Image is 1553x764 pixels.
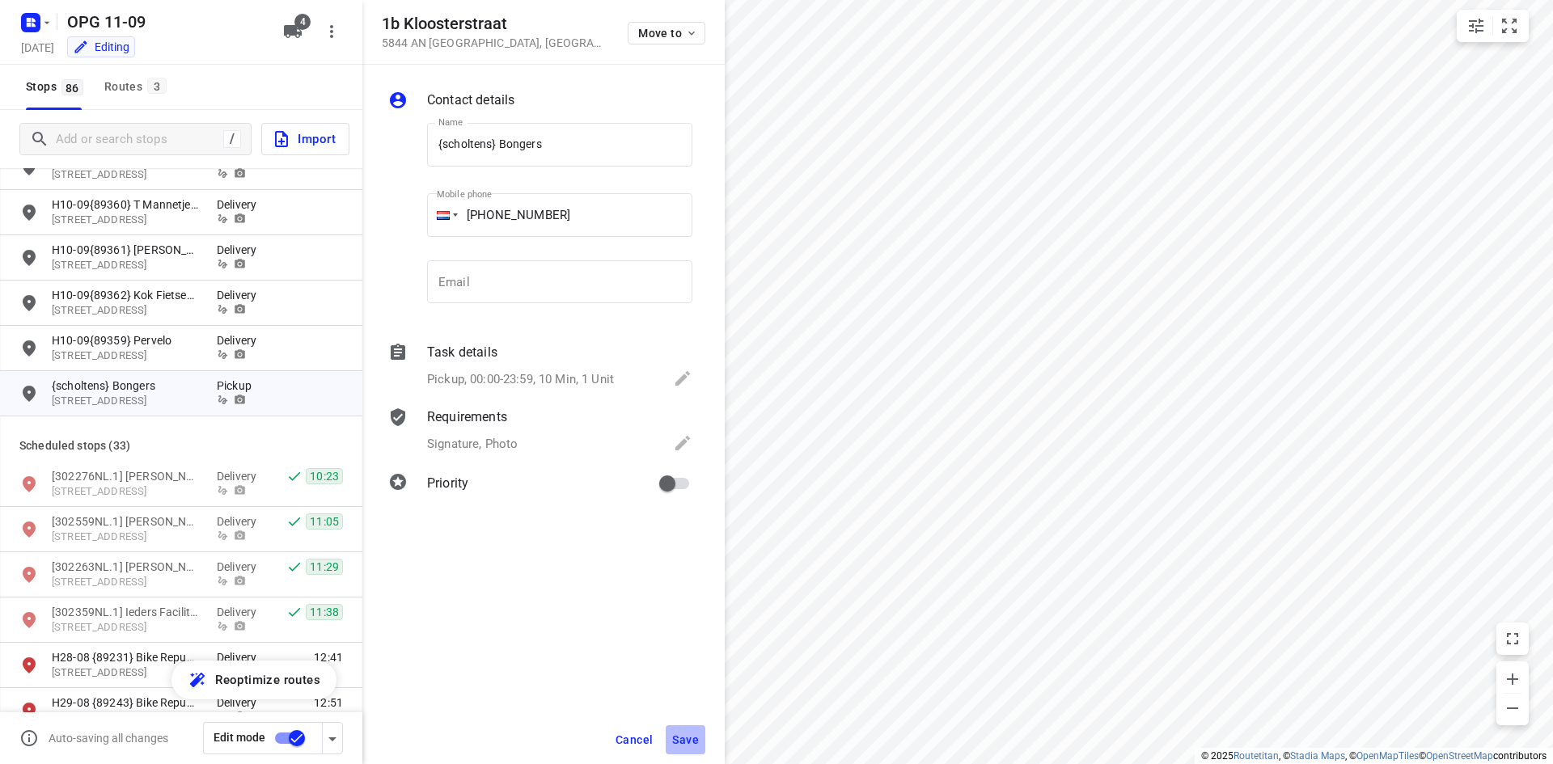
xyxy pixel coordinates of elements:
p: Delivery [217,694,265,711]
svg: Done [286,468,303,484]
li: © 2025 , © , © © contributors [1201,750,1547,762]
svg: Done [286,604,303,620]
span: Stops [26,77,88,97]
p: H29-08 {89243} Bike Republic Diest [52,694,201,711]
p: H28-08 {89231} Bike Republic Diest [52,649,201,665]
div: Task detailsPickup, 00:00-23:59, 10 Min, 1 Unit [388,343,692,391]
p: [STREET_ADDRESS] [52,213,201,228]
p: Kanaaldijk-Noord 57C, 5642JA, Eindhoven, NL [52,530,201,545]
a: Routetitan [1234,750,1279,762]
p: Delivery [217,242,265,258]
p: Contact details [427,91,514,110]
span: Edit mode [214,731,265,744]
span: Reoptimize routes [215,669,320,690]
p: Meerheide 115, 5521DX, Eersel, NL [52,575,201,590]
p: Smitseind 39, 5525AN, Duizel, NL [52,620,201,635]
button: Map settings [1460,10,1492,42]
p: Delivery [217,196,265,213]
label: Mobile phone [437,190,492,199]
p: [302276NL.1] Arno Van Der Burgt [52,468,201,484]
p: [STREET_ADDRESS] [52,303,201,319]
p: [302559NL.1] [PERSON_NAME] [52,513,201,530]
p: [302263NL.1] [PERSON_NAME] [52,559,201,575]
p: Diestsebaan 12, 3290, Diest, BE [52,665,201,681]
p: Requirements [427,407,507,427]
a: OpenStreetMap [1426,750,1493,762]
h5: Rename [61,9,270,35]
span: Cancel [616,733,653,746]
div: You are currently in edit mode. [73,39,129,55]
p: Diestsebaan 12, 3290, Diest, BE [52,711,201,726]
span: 11:38 [306,604,343,620]
a: Stadia Maps [1290,750,1345,762]
a: OpenMapTiles [1356,750,1419,762]
p: Delivery [217,604,265,620]
p: Scheduled stops ( 33 ) [19,436,343,455]
div: Contact details [388,91,692,113]
p: [302359NL.1] Ieders Faciliteit BV [52,604,201,620]
p: Pickup [217,378,265,394]
p: Delivery [217,332,265,348]
input: 1 (702) 123-4567 [427,193,692,237]
p: Groenestraat 175, NIJMEGEN, NL [52,258,201,273]
p: 5844 AN [GEOGRAPHIC_DATA] , [GEOGRAPHIC_DATA] [382,36,608,49]
p: Hondstraat 8, 5476KT, Vorstenbosch, NL [52,484,201,500]
p: Delivery [217,649,265,665]
span: 12:41 [314,649,343,665]
p: H10-09{89362} Kok Fietsen Werkplaats [52,287,201,303]
div: small contained button group [1457,10,1529,42]
button: Cancel [609,725,659,754]
h5: 1b Kloosterstraat [382,15,608,33]
p: [STREET_ADDRESS] [52,348,201,364]
p: Delivery [217,559,265,575]
p: Task details [427,343,497,362]
button: Move to [628,22,705,44]
p: Kamperfoelieweg 36, AMSTERDAM, NL [52,167,201,183]
button: 4 [277,15,309,48]
span: 10:23 [306,468,343,484]
button: Reoptimize routes [171,661,336,699]
svg: Edit [673,433,692,453]
p: 1b Kloosterstraat, 5844 AN, Stevensbeek, NL [52,394,201,409]
p: Priority [427,474,468,493]
span: 12:51 [314,694,343,711]
div: / [223,130,241,148]
p: {scholtens} Bongers [52,378,201,394]
p: Delivery [217,468,265,484]
p: Delivery [217,513,265,530]
div: Netherlands: + 31 [427,193,458,237]
svg: Edit [673,369,692,388]
span: 11:05 [306,513,343,530]
p: H10-09{89359} Pervelo [52,332,201,348]
p: Signature, Photo [427,435,518,454]
span: 4 [294,14,311,30]
span: 11:29 [306,559,343,575]
button: More [315,15,348,48]
p: Delivery [217,287,265,303]
span: 3 [147,78,167,94]
button: Save [666,725,705,754]
a: Import [252,123,349,155]
p: Auto-saving all changes [49,732,168,745]
svg: Done [286,559,303,575]
input: Add or search stops [56,127,223,152]
span: Move to [638,27,698,40]
p: Pickup, 00:00-23:59, 10 Min, 1 Unit [427,370,614,389]
div: Routes [104,77,171,97]
p: H10-09{89361} Bart van Megen Tweewielers [52,242,201,258]
span: 86 [61,79,83,95]
button: Import [261,123,349,155]
button: Fit zoom [1493,10,1525,42]
span: Import [272,129,336,150]
span: Save [672,733,699,746]
h5: Project date [15,38,61,57]
div: RequirementsSignature, Photo [388,407,692,456]
p: H10-09{89360} T Mannetje Haarlem [52,196,201,213]
div: Driver app settings [323,728,342,748]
